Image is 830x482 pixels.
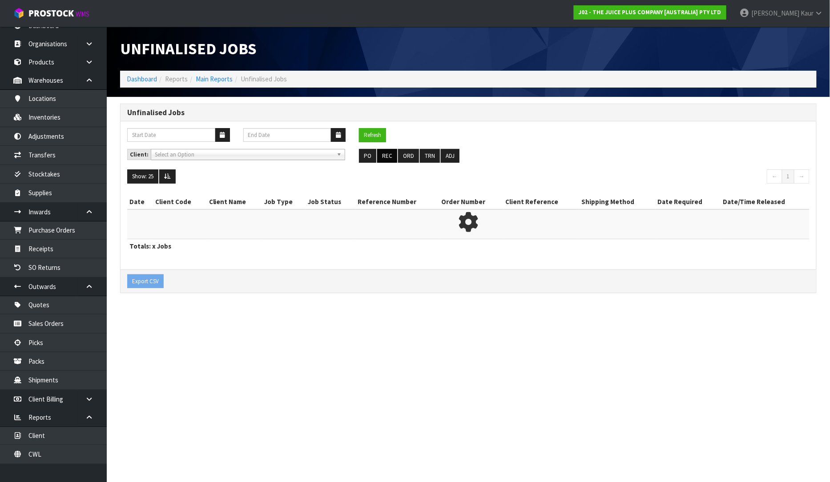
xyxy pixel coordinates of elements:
a: → [794,169,810,184]
th: Client Reference [504,195,580,209]
th: Date/Time Released [721,195,810,209]
button: Export CSV [127,274,164,289]
input: End Date [243,128,332,142]
a: Dashboard [127,75,157,83]
th: Date Required [655,195,721,209]
button: Refresh [359,128,386,142]
strong: Client: [130,151,149,158]
a: 1 [782,169,794,184]
span: Kaur [801,9,814,17]
nav: Page navigation [475,169,810,186]
span: Unfinalised Jobs [241,75,287,83]
th: Shipping Method [579,195,655,209]
button: ADJ [441,149,459,163]
th: Job Status [306,195,356,209]
img: cube-alt.png [13,8,24,19]
span: Select an Option [155,149,333,160]
button: PO [359,149,376,163]
button: TRN [420,149,440,163]
span: Unfinalised Jobs [120,39,257,59]
th: Client Code [153,195,206,209]
button: ORD [398,149,419,163]
span: Reports [165,75,188,83]
small: WMS [76,10,89,18]
th: Client Name [207,195,262,209]
span: ProStock [28,8,74,19]
th: Order Number [439,195,503,209]
th: Totals: x Jobs [127,239,810,253]
span: [PERSON_NAME] [751,9,799,17]
th: Date [127,195,153,209]
th: Job Type [262,195,306,209]
h3: Unfinalised Jobs [127,108,810,117]
button: Show: 25 [127,169,158,184]
th: Reference Number [356,195,439,209]
a: ← [767,169,782,184]
input: Start Date [127,128,216,142]
a: J02 - THE JUICE PLUS COMPANY [AUSTRALIA] PTY LTD [574,5,726,20]
button: REC [377,149,397,163]
strong: J02 - THE JUICE PLUS COMPANY [AUSTRALIA] PTY LTD [579,8,721,16]
a: Main Reports [196,75,233,83]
